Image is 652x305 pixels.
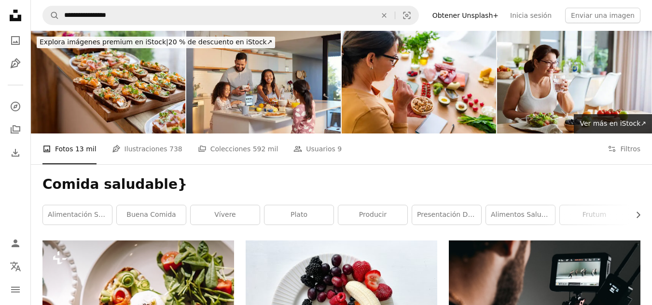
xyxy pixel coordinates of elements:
button: Menú [6,280,25,299]
a: vívere [191,205,260,225]
a: Ilustraciones 738 [112,133,182,164]
button: Filtros [608,133,640,164]
button: Idioma [6,257,25,276]
a: Ilustraciones [6,54,25,73]
form: Encuentra imágenes en todo el sitio [42,6,419,25]
a: Inicio — Unsplash [6,6,25,27]
img: Feliz familia multiétnica disfrutando de un desayuno saludable [186,31,341,133]
button: Borrar [374,6,395,25]
a: Obtener Unsplash+ [427,8,504,23]
img: Alimentación y dietas saludables: mujeres que planean una dieta saludable baja en carbohidratos [342,31,496,133]
span: Explora imágenes premium en iStock | [40,38,168,46]
button: Buscar en Unsplash [43,6,59,25]
a: Ver más en iStock↗ [574,114,652,133]
img: Variedad de bruschetta con pan de masa madre saludable [31,31,185,133]
div: 20 % de descuento en iStock ↗ [37,37,275,48]
a: Colecciones 592 mil [198,133,278,164]
button: Búsqueda visual [395,6,418,25]
a: Explorar [6,97,25,116]
a: plato [264,205,333,225]
a: Iniciar sesión / Registrarse [6,234,25,253]
span: Ver más en iStock ↗ [580,119,646,127]
a: Alimentación saludable [43,205,112,225]
a: Fotos [6,31,25,50]
a: producir [338,205,407,225]
h1: Comida saludable} [42,176,640,193]
img: Concepto de alimentación saludable. Mujer bebe agua mientras tiene una comida saludable de ensala... [497,31,652,133]
button: desplazar lista a la derecha [629,205,640,225]
a: Buena comida [117,205,186,225]
span: 592 mil [253,144,278,154]
a: presentación de comida [412,205,481,225]
a: Explora imágenes premium en iStock|20 % de descuento en iStock↗ [31,31,281,54]
a: Colecciones [6,120,25,139]
span: 9 [337,144,342,154]
span: 738 [169,144,182,154]
a: frutum [560,205,629,225]
a: Inicia sesión [504,8,557,23]
a: Alimentos saludable [486,205,555,225]
a: Historial de descargas [6,143,25,162]
a: Usuarios 9 [293,133,342,164]
button: Enviar una imagen [565,8,640,23]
